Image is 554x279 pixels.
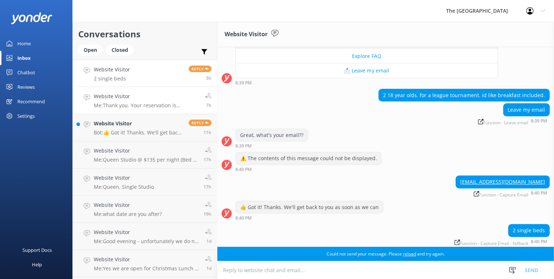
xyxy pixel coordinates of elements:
[203,211,211,217] span: Sep 09 2025 06:43am (UTC +12:00) Pacific/Auckland
[235,80,498,85] div: Sep 09 2025 08:39pm (UTC +12:00) Pacific/Auckland
[73,114,217,141] a: Website VisitorBot:👍 Got it! Thanks. We'll get back to you as soon as we canReply11h
[94,92,200,100] h4: Website Visitor
[17,109,35,123] div: Settings
[531,119,547,125] strong: 8:39 PM
[94,66,130,74] h4: Website Visitor
[73,87,217,114] a: Website VisitorMe:Thank you. Your reservation is confirmed.7h
[73,223,217,250] a: Website VisitorMe:Good evening - unfortunately we do not have any rooms available with 2 beds on ...
[189,66,211,72] span: Reply
[94,129,183,136] p: Bot: 👍 Got it! Thanks. We'll get back to you as soon as we can
[235,144,252,148] strong: 8:39 PM
[73,196,217,223] a: Website VisitorMe:what date are you after?19h
[203,129,211,136] span: Sep 09 2025 02:42pm (UTC +12:00) Pacific/Auckland
[236,201,383,213] div: 👍 Got it! Thanks. We'll get back to you as soon as we can
[403,251,416,257] a: reload
[454,240,528,246] span: Function - Capture Email - fallback
[94,265,200,272] p: Me: Yes we are open for Christmas Lunch - 12 noon & Christmas Evening Dinner @ 6pm . Bookings are...
[235,167,252,172] strong: 8:40 PM
[456,190,550,197] div: Sep 09 2025 08:40pm (UTC +12:00) Pacific/Auckland
[94,157,198,163] p: Me: Queen Studio @ $135 per night (Bed & Breakfast) - x1 adult - total Bed & Breakfast package - ...
[236,129,308,141] div: Great, what's your email??
[235,81,252,85] strong: 8:39 PM
[235,167,382,172] div: Sep 09 2025 08:40pm (UTC +12:00) Pacific/Auckland
[475,118,550,125] div: Sep 09 2025 08:39pm (UTC +12:00) Pacific/Auckland
[224,30,268,39] h3: Website Visitor
[460,178,545,185] a: [EMAIL_ADDRESS][DOMAIN_NAME]
[206,75,211,81] span: Sep 09 2025 08:40pm (UTC +12:00) Pacific/Auckland
[73,141,217,168] a: Website VisitorMe:Queen Studio @ $135 per night (Bed & Breakfast) - x1 adult - total Bed & Breakf...
[94,147,198,155] h4: Website Visitor
[22,243,52,257] div: Support Docs
[236,63,498,78] button: 📩 Leave my email
[235,143,308,148] div: Sep 09 2025 08:39pm (UTC +12:00) Pacific/Auckland
[94,228,200,236] h4: Website Visitor
[203,157,211,163] span: Sep 09 2025 08:05am (UTC +12:00) Pacific/Auckland
[94,75,130,82] p: 2 single beds
[206,102,211,108] span: Sep 09 2025 06:17pm (UTC +12:00) Pacific/Auckland
[217,247,554,261] div: Could not send your message. Please and try again.
[11,12,53,24] img: yonder-white-logo.png
[206,238,211,244] span: Sep 08 2025 10:56pm (UTC +12:00) Pacific/Auckland
[189,120,211,126] span: Reply
[17,80,35,94] div: Reviews
[17,36,31,51] div: Home
[94,102,200,109] p: Me: Thank you. Your reservation is confirmed.
[94,184,154,190] p: Me: Queen, Single Studio
[235,215,383,220] div: Sep 09 2025 08:40pm (UTC +12:00) Pacific/Auckland
[474,191,528,197] span: Function - Capture Email
[17,65,35,80] div: Chatbot
[531,240,547,246] strong: 8:40 PM
[503,104,549,116] div: Leave my email
[17,51,31,65] div: Inbox
[94,201,162,209] h4: Website Visitor
[379,89,549,101] div: 2 18 year olds. for a league tournament. id like breakfast included.
[452,239,550,246] div: Sep 09 2025 08:40pm (UTC +12:00) Pacific/Auckland
[94,211,162,217] p: Me: what date are you after?
[508,224,549,237] div: 2 single beds
[206,265,211,271] span: Sep 08 2025 12:21pm (UTC +12:00) Pacific/Auckland
[78,45,102,55] div: Open
[203,184,211,190] span: Sep 09 2025 08:00am (UTC +12:00) Pacific/Auckland
[106,46,137,54] a: Closed
[94,238,200,245] p: Me: Good evening - unfortunately we do not have any rooms available with 2 beds on [DATE].
[78,46,106,54] a: Open
[32,257,42,272] div: Help
[73,60,217,87] a: Website Visitor2 single bedsReply5h
[73,168,217,196] a: Website VisitorMe:Queen, Single Studio17h
[236,152,381,165] div: ⚠️ The contents of this message could not be displayed.
[17,94,45,109] div: Recommend
[235,216,252,220] strong: 8:40 PM
[531,191,547,197] strong: 8:40 PM
[478,119,528,125] span: Function - Leave email
[73,250,217,277] a: Website VisitorMe:Yes we are open for Christmas Lunch - 12 noon & Christmas Evening Dinner @ 6pm ...
[236,49,498,63] button: Explore FAQ
[94,120,183,128] h4: Website Visitor
[106,45,134,55] div: Closed
[78,27,211,41] h2: Conversations
[94,255,200,263] h4: Website Visitor
[94,174,154,182] h4: Website Visitor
